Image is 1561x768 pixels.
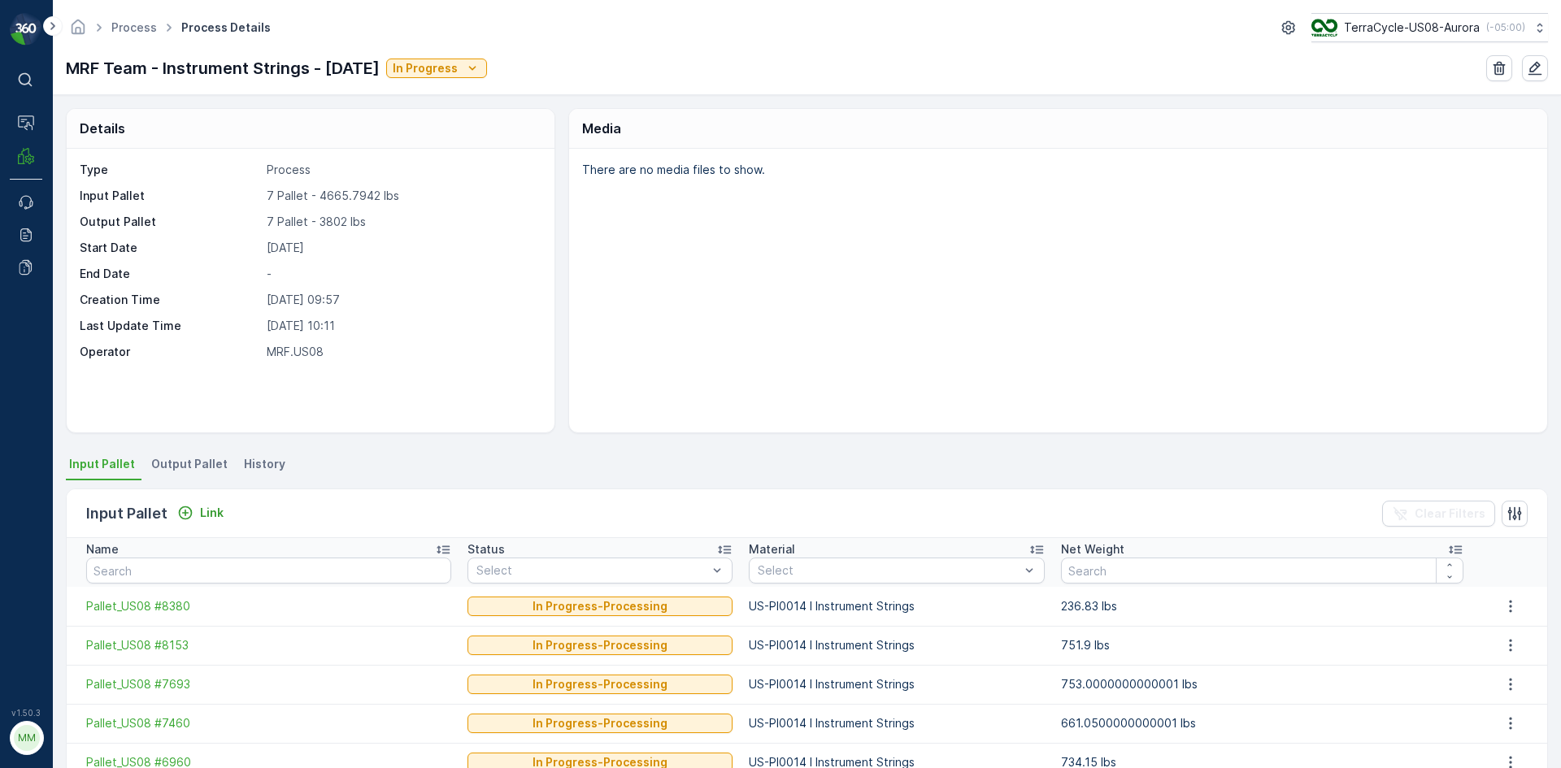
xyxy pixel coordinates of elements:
[749,541,795,558] p: Material
[200,505,224,521] p: Link
[1486,21,1525,34] p: ( -05:00 )
[178,20,274,36] span: Process Details
[267,162,537,178] p: Process
[14,725,40,751] div: MM
[267,266,537,282] p: -
[66,56,380,80] p: MRF Team - Instrument Strings - [DATE]
[267,318,537,334] p: [DATE] 10:11
[758,562,1020,579] p: Select
[267,214,537,230] p: 7 Pallet - 3802 lbs
[80,188,260,204] p: Input Pallet
[86,541,119,558] p: Name
[1061,598,1464,614] p: 236.83 lbs
[86,676,451,692] a: Pallet_US08 #7693
[69,456,135,472] span: Input Pallet
[171,503,230,523] button: Link
[1382,501,1495,527] button: Clear Filters
[393,60,458,76] p: In Progress
[267,292,537,308] p: [DATE] 09:57
[467,714,733,733] button: In Progress-Processing
[86,558,451,584] input: Search
[267,240,537,256] p: [DATE]
[749,598,1045,614] p: US-PI0014 I Instrument Strings
[80,344,260,360] p: Operator
[244,456,285,472] span: History
[1311,19,1337,37] img: image_ci7OI47.png
[467,636,733,655] button: In Progress-Processing
[10,708,42,718] span: v 1.50.3
[1061,541,1124,558] p: Net Weight
[1415,505,1485,522] p: Clear Filters
[749,715,1045,731] p: US-PI0014 I Instrument Strings
[749,637,1045,653] p: US-PI0014 I Instrument Strings
[533,598,667,614] p: In Progress-Processing
[86,715,451,731] a: Pallet_US08 #7460
[10,721,42,755] button: MM
[749,676,1045,692] p: US-PI0014 I Instrument Strings
[582,162,1530,178] p: There are no media files to show.
[80,119,125,138] p: Details
[533,637,667,653] p: In Progress-Processing
[582,119,621,138] p: Media
[80,266,260,282] p: End Date
[86,598,451,614] a: Pallet_US08 #8380
[80,240,260,256] p: Start Date
[86,502,167,525] p: Input Pallet
[69,24,87,38] a: Homepage
[86,637,451,653] a: Pallet_US08 #8153
[80,318,260,334] p: Last Update Time
[80,214,260,230] p: Output Pallet
[467,597,733,616] button: In Progress-Processing
[1061,558,1464,584] input: Search
[467,541,505,558] p: Status
[533,715,667,731] p: In Progress-Processing
[1061,676,1464,692] p: 753.0000000000001 lbs
[267,344,537,360] p: MRF.US08
[1311,13,1548,42] button: TerraCycle-US08-Aurora(-05:00)
[267,188,537,204] p: 7 Pallet - 4665.7942 lbs
[533,676,667,692] p: In Progress-Processing
[1061,637,1464,653] p: 751.9 lbs
[80,162,260,178] p: Type
[80,292,260,308] p: Creation Time
[151,456,228,472] span: Output Pallet
[10,13,42,46] img: logo
[476,562,707,579] p: Select
[1344,20,1480,36] p: TerraCycle-US08-Aurora
[386,59,487,78] button: In Progress
[1061,715,1464,731] p: 661.0500000000001 lbs
[467,675,733,694] button: In Progress-Processing
[111,20,157,34] a: Process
